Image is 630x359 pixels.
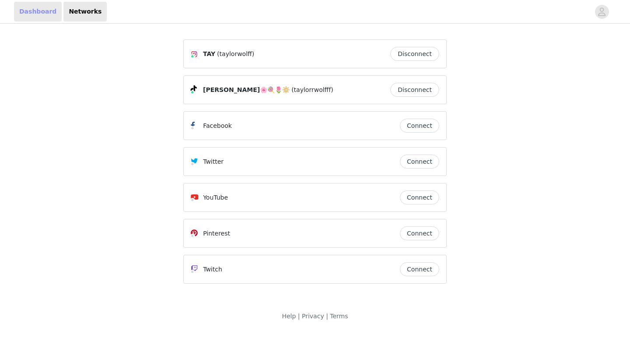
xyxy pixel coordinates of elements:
[326,313,328,320] span: |
[203,49,215,59] span: TAY
[191,51,198,58] img: Instagram Icon
[400,262,439,276] button: Connect
[217,49,254,59] span: (taylorwolff)
[400,155,439,169] button: Connect
[203,193,228,202] p: YouTube
[203,265,222,274] p: Twitch
[63,2,107,21] a: Networks
[291,85,333,95] span: (taylorrwolfff)
[302,313,324,320] a: Privacy
[400,226,439,240] button: Connect
[282,313,296,320] a: Help
[14,2,62,21] a: Dashboard
[298,313,300,320] span: |
[598,5,606,19] div: avatar
[390,83,439,97] button: Disconnect
[390,47,439,61] button: Disconnect
[203,121,232,130] p: Facebook
[203,229,230,238] p: Pinterest
[400,190,439,204] button: Connect
[400,119,439,133] button: Connect
[203,157,224,166] p: Twitter
[203,85,290,95] span: [PERSON_NAME]🌸🍭🌷🔆
[330,313,348,320] a: Terms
